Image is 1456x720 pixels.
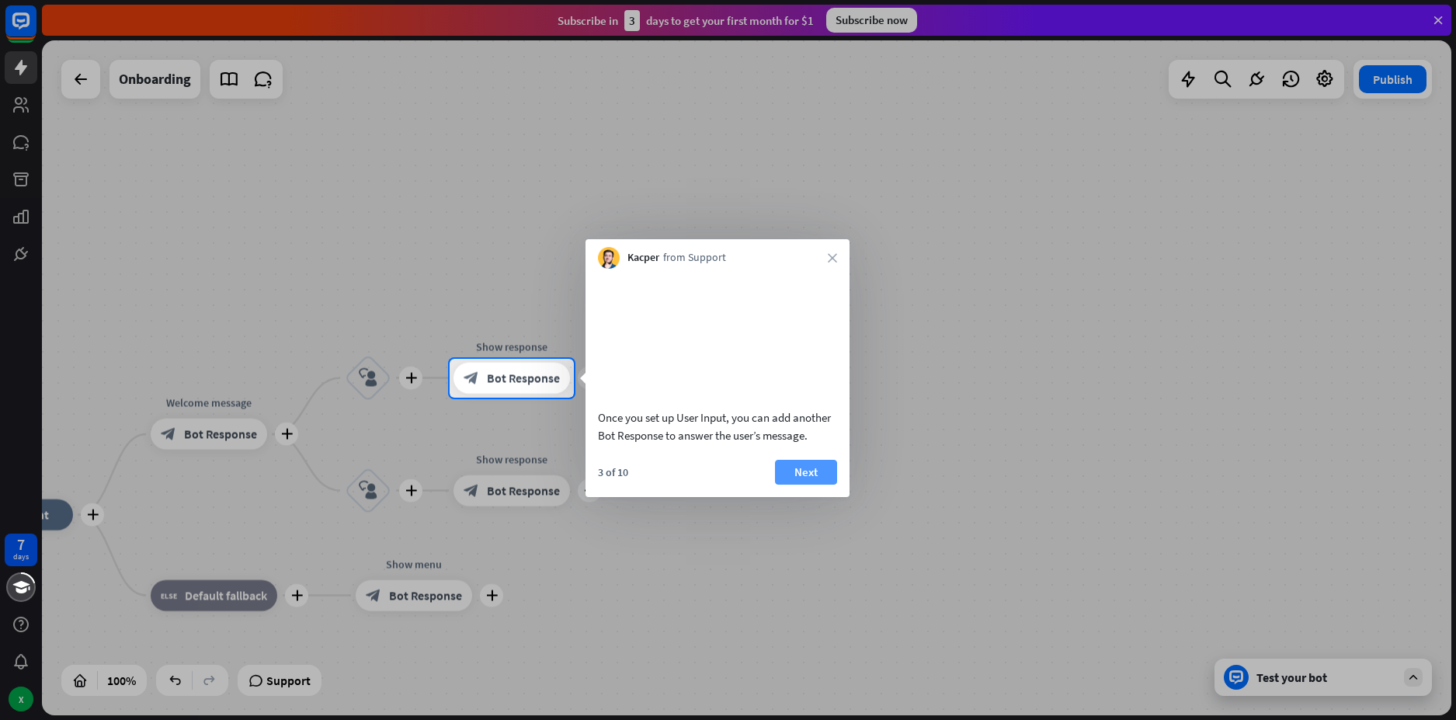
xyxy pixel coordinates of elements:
[828,253,837,263] i: close
[598,465,628,479] div: 3 of 10
[663,250,726,266] span: from Support
[464,370,479,386] i: block_bot_response
[598,409,837,444] div: Once you set up User Input, you can add another Bot Response to answer the user’s message.
[487,370,560,386] span: Bot Response
[12,6,59,53] button: Open LiveChat chat widget
[775,460,837,485] button: Next
[627,250,659,266] span: Kacper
